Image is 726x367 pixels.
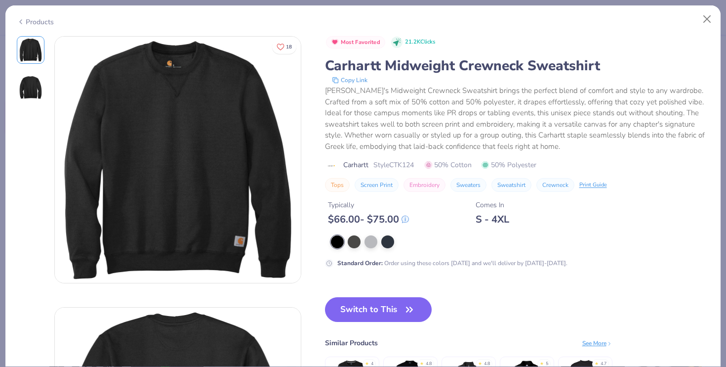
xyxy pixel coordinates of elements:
[365,361,369,365] div: ★
[582,339,612,348] div: See More
[403,178,445,192] button: Embroidery
[343,160,368,170] span: Carhartt
[476,200,509,210] div: Comes In
[286,45,292,49] span: 18
[373,160,414,170] span: Style CTK124
[540,361,544,365] div: ★
[19,38,42,62] img: Front
[337,259,383,267] strong: Standard Order :
[420,361,424,365] div: ★
[326,36,386,49] button: Badge Button
[337,259,567,268] div: Order using these colors [DATE] and we'll deliver by [DATE]-[DATE].
[478,361,482,365] div: ★
[579,181,607,189] div: Print Guide
[341,40,380,45] span: Most Favorited
[328,213,409,226] div: $ 66.00 - $ 75.00
[405,38,435,46] span: 21.2K Clicks
[331,38,339,46] img: Most Favorited sort
[595,361,599,365] div: ★
[272,40,296,54] button: Like
[325,338,378,348] div: Similar Products
[491,178,531,192] button: Sweatshirt
[329,75,370,85] button: copy to clipboard
[698,10,717,29] button: Close
[355,178,399,192] button: Screen Print
[482,160,536,170] span: 50% Polyester
[17,17,54,27] div: Products
[325,297,432,322] button: Switch to This
[476,213,509,226] div: S - 4XL
[325,178,350,192] button: Tops
[325,56,710,75] div: Carhartt Midweight Crewneck Sweatshirt
[425,160,472,170] span: 50% Cotton
[325,85,710,152] div: [PERSON_NAME]'s Midweight Crewneck Sweatshirt brings the perfect blend of comfort and style to an...
[19,76,42,99] img: Back
[325,162,338,170] img: brand logo
[328,200,409,210] div: Typically
[536,178,574,192] button: Crewneck
[450,178,486,192] button: Sweaters
[55,37,301,283] img: Front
